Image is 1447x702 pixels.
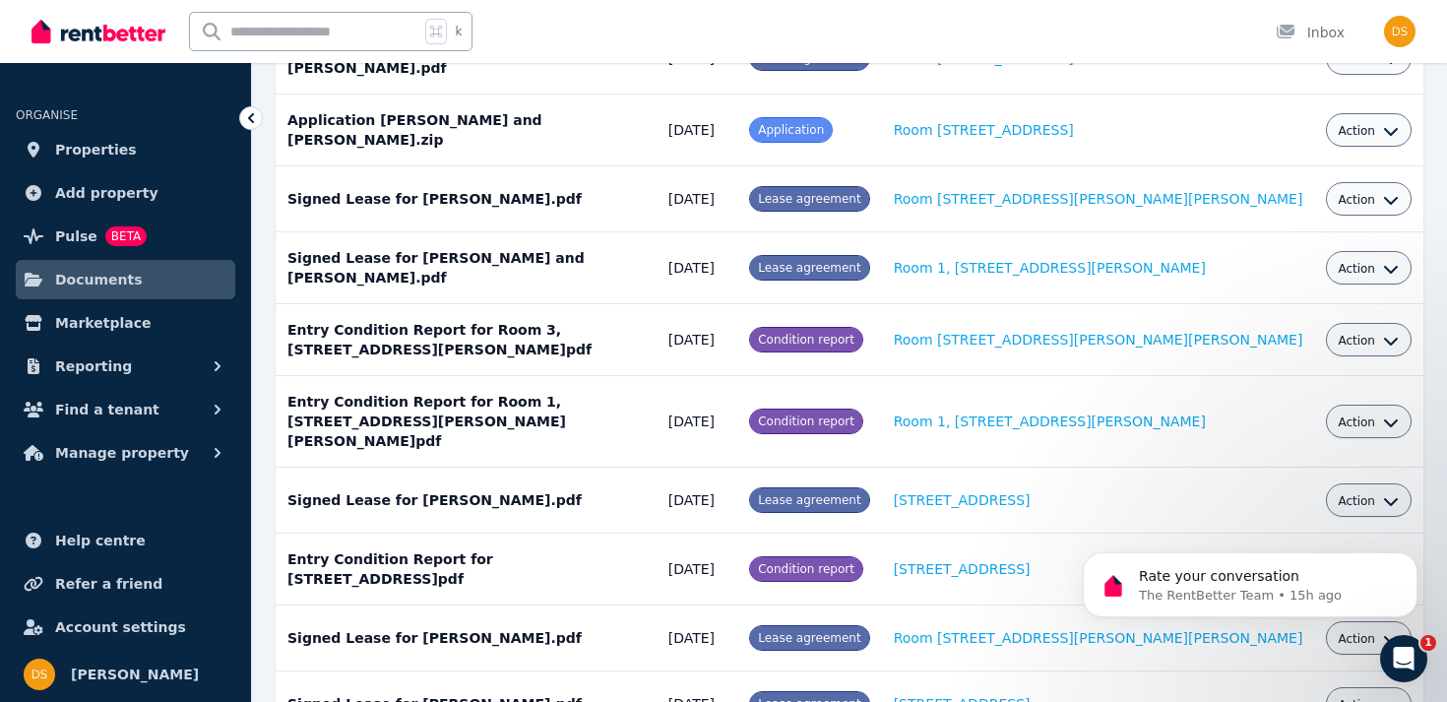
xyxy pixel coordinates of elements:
[16,108,78,122] span: ORGANISE
[55,398,159,421] span: Find a tenant
[16,433,235,473] button: Manage property
[24,659,55,690] img: Don Siyambalapitiya
[1338,333,1399,349] button: Action
[894,260,1206,276] a: Room 1, [STREET_ADDRESS][PERSON_NAME]
[657,304,738,376] td: [DATE]
[1338,192,1399,208] button: Action
[55,615,186,639] span: Account settings
[894,332,1303,348] a: Room [STREET_ADDRESS][PERSON_NAME][PERSON_NAME]
[16,347,235,386] button: Reporting
[657,376,738,468] td: [DATE]
[758,631,860,645] span: Lease agreement
[16,564,235,604] a: Refer a friend
[1384,16,1416,47] img: Don Siyambalapitiya
[1338,261,1375,277] span: Action
[657,95,738,166] td: [DATE]
[276,166,657,232] td: Signed Lease for [PERSON_NAME].pdf
[55,441,189,465] span: Manage property
[1380,635,1427,682] iframe: Intercom live chat
[657,468,738,534] td: [DATE]
[55,268,143,291] span: Documents
[657,166,738,232] td: [DATE]
[894,191,1303,207] a: Room [STREET_ADDRESS][PERSON_NAME][PERSON_NAME]
[276,232,657,304] td: Signed Lease for [PERSON_NAME] and [PERSON_NAME].pdf
[894,122,1074,138] a: Room [STREET_ADDRESS]
[1338,123,1399,139] button: Action
[758,493,860,507] span: Lease agreement
[758,562,854,576] span: Condition report
[55,311,151,335] span: Marketplace
[55,354,132,378] span: Reporting
[1338,333,1375,349] span: Action
[276,304,657,376] td: Entry Condition Report for Room 3, [STREET_ADDRESS][PERSON_NAME]pdf
[758,192,860,206] span: Lease agreement
[105,226,147,246] span: BETA
[16,607,235,647] a: Account settings
[16,217,235,256] a: PulseBETA
[276,95,657,166] td: Application [PERSON_NAME] and [PERSON_NAME].zip
[276,468,657,534] td: Signed Lease for [PERSON_NAME].pdf
[1338,415,1375,430] span: Action
[657,232,738,304] td: [DATE]
[55,529,146,552] span: Help centre
[1338,261,1399,277] button: Action
[1338,493,1399,509] button: Action
[71,663,199,686] span: [PERSON_NAME]
[1420,635,1436,651] span: 1
[1338,415,1399,430] button: Action
[1053,511,1447,649] iframe: Intercom notifications message
[55,138,137,161] span: Properties
[55,572,162,596] span: Refer a friend
[657,606,738,671] td: [DATE]
[894,414,1206,429] a: Room 1, [STREET_ADDRESS][PERSON_NAME]
[16,303,235,343] a: Marketplace
[758,123,824,137] span: Application
[16,130,235,169] a: Properties
[276,606,657,671] td: Signed Lease for [PERSON_NAME].pdf
[455,24,462,39] span: k
[55,224,97,248] span: Pulse
[1276,23,1345,42] div: Inbox
[31,17,165,46] img: RentBetter
[657,534,738,606] td: [DATE]
[894,492,1031,508] a: [STREET_ADDRESS]
[894,630,1303,646] a: Room [STREET_ADDRESS][PERSON_NAME][PERSON_NAME]
[758,261,860,275] span: Lease agreement
[1338,493,1375,509] span: Action
[1338,123,1375,139] span: Action
[16,173,235,213] a: Add property
[758,415,854,428] span: Condition report
[758,333,854,347] span: Condition report
[55,181,158,205] span: Add property
[276,376,657,468] td: Entry Condition Report for Room 1, [STREET_ADDRESS][PERSON_NAME][PERSON_NAME]pdf
[16,521,235,560] a: Help centre
[894,561,1031,577] a: [STREET_ADDRESS]
[16,260,235,299] a: Documents
[16,390,235,429] button: Find a tenant
[276,534,657,606] td: Entry Condition Report for [STREET_ADDRESS]pdf
[1338,192,1375,208] span: Action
